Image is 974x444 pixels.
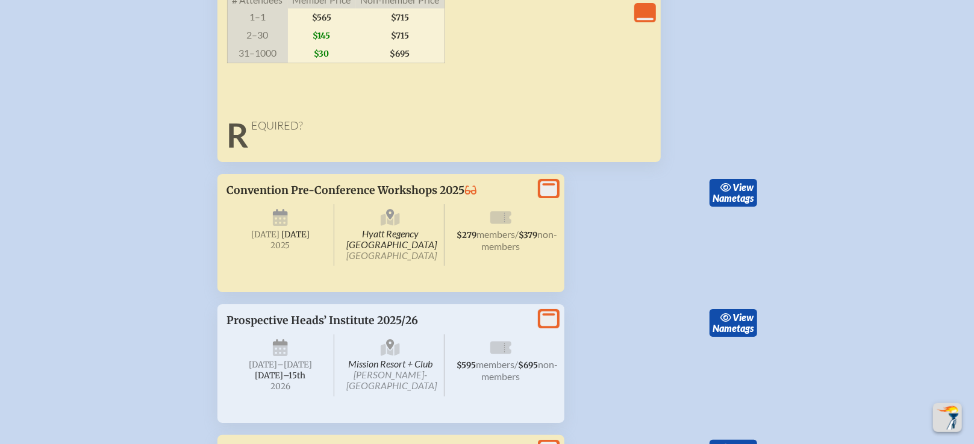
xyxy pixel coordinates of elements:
[227,45,288,63] span: 31–1000
[227,27,288,45] span: 2–30
[227,8,288,27] span: 1–1
[481,358,558,382] span: non-members
[251,230,279,240] span: [DATE]
[227,314,531,327] p: Prospective Heads’ Institute 2025/26
[457,230,476,240] span: $279
[481,228,557,252] span: non-members
[518,360,538,371] span: $695
[346,249,437,261] span: [GEOGRAPHIC_DATA]
[255,371,305,381] span: [DATE]–⁠15th
[249,360,277,370] span: [DATE]
[514,358,518,370] span: /
[732,181,754,193] span: view
[288,45,356,63] span: $30
[457,360,476,371] span: $595
[288,27,356,45] span: $145
[277,360,312,370] span: –[DATE]
[337,334,445,396] span: Mission Resort + Club
[515,228,519,240] span: /
[710,309,757,337] a: viewNametags
[710,179,757,207] a: viewNametags
[519,230,537,240] span: $379
[346,369,437,391] span: [PERSON_NAME]-[GEOGRAPHIC_DATA]
[732,311,754,323] span: view
[356,8,445,27] span: $715
[227,117,651,134] p: Required?
[935,405,960,430] img: To the top
[476,228,515,240] span: members
[476,358,514,370] span: members
[237,241,325,250] span: 2025
[281,230,310,240] span: [DATE]
[337,204,445,266] span: Hyatt Regency [GEOGRAPHIC_DATA]
[356,27,445,45] span: $715
[356,45,445,63] span: $695
[227,184,531,197] p: Convention Pre-Conference Workshops 2025
[933,403,962,432] button: Scroll Top
[288,8,356,27] span: $565
[237,382,325,391] span: 2026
